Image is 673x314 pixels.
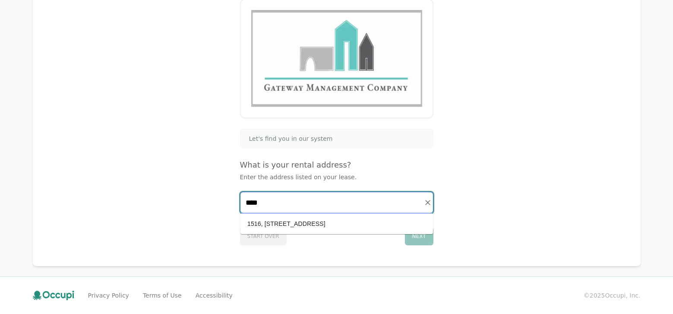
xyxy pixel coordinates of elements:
[584,291,641,300] small: © 2025 Occupi, Inc.
[240,173,433,181] p: Enter the address listed on your lease.
[88,291,129,300] a: Privacy Policy
[143,291,182,300] a: Terms of Use
[251,10,422,107] img: Gateway Management
[422,197,434,209] button: Clear
[240,217,433,231] li: 1516, [STREET_ADDRESS]
[240,159,433,171] h4: What is your rental address?
[196,291,233,300] a: Accessibility
[249,134,333,143] span: Let's find you in our system
[240,192,433,213] input: Start typing...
